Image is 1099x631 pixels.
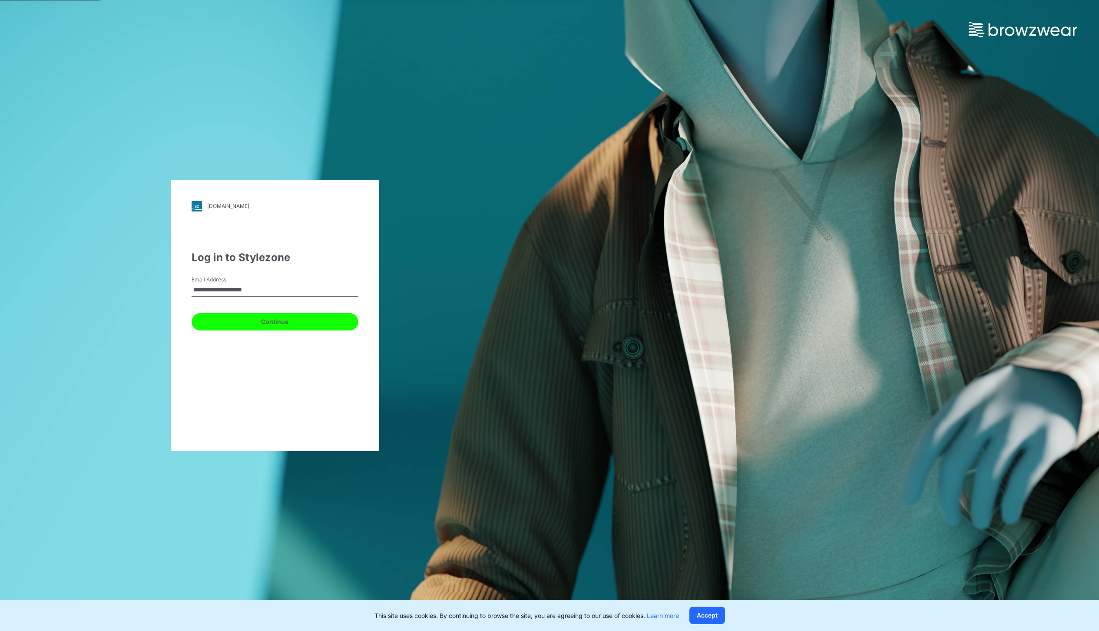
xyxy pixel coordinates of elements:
[969,22,1077,37] img: browzwear-logo.73288ffb.svg
[689,607,725,624] button: Accept
[647,612,679,619] a: Learn more
[207,203,249,209] div: [DOMAIN_NAME]
[192,250,358,265] div: Log in to Stylezone
[192,313,358,330] button: Continue
[192,201,358,211] a: [DOMAIN_NAME]
[192,276,252,284] label: Email Address
[374,611,679,620] p: This site uses cookies. By continuing to browse the site, you are agreeing to our use of cookies.
[192,201,202,211] img: svg+xml;base64,PHN2ZyB3aWR0aD0iMjgiIGhlaWdodD0iMjgiIHZpZXdCb3g9IjAgMCAyOCAyOCIgZmlsbD0ibm9uZSIgeG...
